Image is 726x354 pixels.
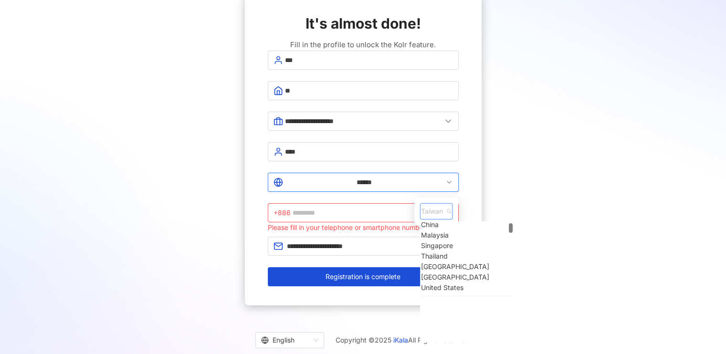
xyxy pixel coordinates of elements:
[421,251,448,261] div: Thailand
[268,267,459,286] button: Registration is complete
[421,230,449,240] div: Malaysia
[421,219,439,230] div: China
[290,39,436,51] span: Fill in the profile to unlock the Kolr feature.
[421,251,513,261] div: Thailand
[421,230,513,240] div: Malaysia
[421,219,513,230] div: China
[305,13,421,33] span: It's almost done!
[336,334,471,346] span: Copyright © 2025 All Rights Reserved.
[421,272,513,282] div: South Korea
[393,336,408,344] a: iKala
[268,222,459,233] div: Please fill in your telephone or smartphone number
[421,282,513,293] div: United States
[274,208,291,218] span: +886
[421,261,513,272] div: Vietnam
[326,273,400,281] span: Registration is complete
[421,240,453,251] div: Singapore
[421,282,463,293] div: United States
[421,261,489,272] div: [GEOGRAPHIC_DATA]
[421,204,452,219] span: Taiwan
[261,333,310,348] div: English
[421,272,489,282] div: [GEOGRAPHIC_DATA]
[421,240,513,251] div: Singapore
